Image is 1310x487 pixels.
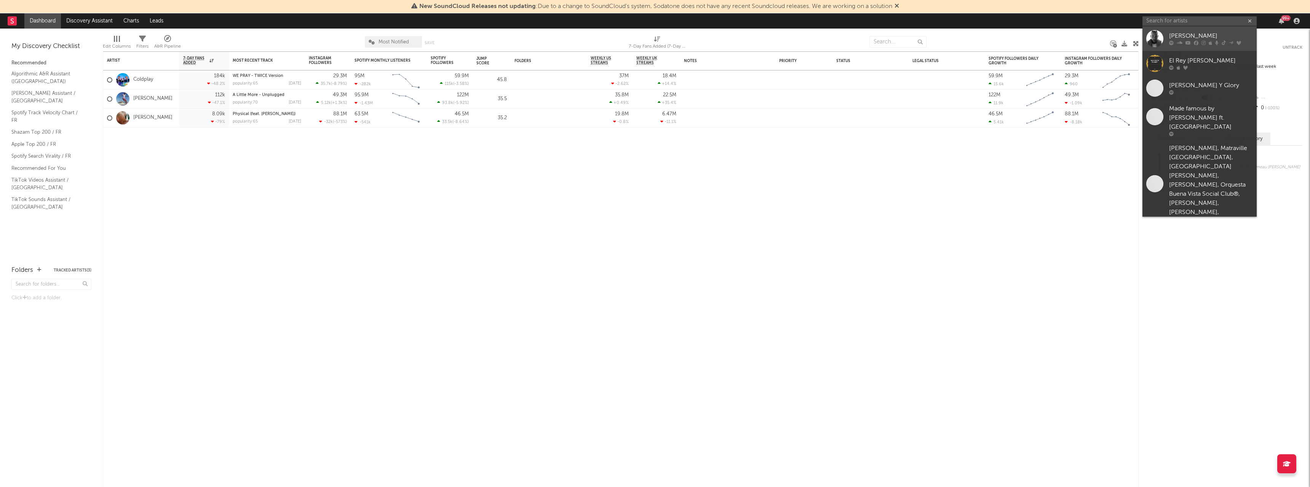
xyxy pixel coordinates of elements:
[437,119,469,124] div: ( )
[437,100,469,105] div: ( )
[454,101,468,105] span: -5.92 %
[289,81,301,86] div: [DATE]
[11,266,33,275] div: Folders
[476,94,507,104] div: 35.5
[333,73,347,78] div: 29.3M
[615,112,629,117] div: 19.8M
[11,42,91,51] div: My Discovery Checklist
[1023,70,1057,89] svg: Chart title
[379,40,409,45] span: Most Notified
[11,70,84,85] a: Algorithmic A&R Assistant ([GEOGRAPHIC_DATA])
[355,58,412,63] div: Spotify Monthly Listeners
[233,74,283,78] a: WE PRAY - TWICE Version
[154,42,181,51] div: A&R Pipeline
[54,268,91,272] button: Tracked Artists(3)
[1065,101,1082,105] div: -1.09k
[333,93,347,97] div: 49.3M
[445,82,453,86] span: 115k
[11,152,84,160] a: Spotify Search Virality / FR
[215,93,225,97] div: 112k
[316,81,347,86] div: ( )
[1279,18,1284,24] button: 99+
[1099,70,1133,89] svg: Chart title
[324,120,333,124] span: -32k
[1099,109,1133,128] svg: Chart title
[133,96,173,102] a: [PERSON_NAME]
[233,93,301,97] div: A Little More - Unplugged
[321,101,331,105] span: 5.12k
[1252,93,1302,103] div: --
[425,41,435,45] button: Save
[1065,112,1078,117] div: 88.1M
[779,59,810,63] div: Priority
[233,112,296,116] a: Physical (feat. [PERSON_NAME])
[591,56,617,65] span: Weekly US Streams
[1169,144,1253,281] div: [PERSON_NAME], Matraville [GEOGRAPHIC_DATA], [GEOGRAPHIC_DATA][PERSON_NAME], [PERSON_NAME], Orque...
[133,77,153,83] a: Coldplay
[389,89,423,109] svg: Chart title
[11,176,84,192] a: TikTok Videos Assistant / [GEOGRAPHIC_DATA]
[989,81,1004,86] div: 15.6k
[11,59,91,68] div: Recommended
[355,93,369,97] div: 95.9M
[233,58,290,63] div: Most Recent Track
[476,113,507,123] div: 35.2
[989,120,1004,125] div: 5.41k
[419,3,892,10] span: : Due to a change to SoundCloud's system, Sodatone does not have any recent Soundcloud releases. ...
[869,36,927,48] input: Search...
[319,119,347,124] div: ( )
[613,119,629,124] div: -0.8 %
[1065,81,1078,86] div: 960
[457,93,469,97] div: 122M
[476,75,507,85] div: 45.8
[454,82,468,86] span: -3.58 %
[11,140,84,148] a: Apple Top 200 / FR
[233,93,284,97] a: A Little More - Unplugged
[103,42,131,51] div: Edit Columns
[1283,44,1302,51] button: Untrack
[355,112,368,117] div: 63.5M
[1169,81,1253,90] div: [PERSON_NAME] Y Glory
[133,115,173,121] a: [PERSON_NAME]
[154,32,181,54] div: A&R Pipeline
[1065,93,1079,97] div: 49.3M
[419,3,536,10] span: New SoundCloud Releases not updating
[103,32,131,54] div: Edit Columns
[1169,104,1253,132] div: Made famous by [PERSON_NAME] ft. [GEOGRAPHIC_DATA]
[61,13,118,29] a: Discovery Assistant
[183,56,208,65] span: 7-Day Fans Added
[895,3,899,10] span: Dismiss
[989,73,1003,78] div: 59.9M
[912,59,962,63] div: Legal Status
[11,195,84,211] a: TikTok Sounds Assistant / [GEOGRAPHIC_DATA]
[1169,32,1253,41] div: [PERSON_NAME]
[11,128,84,136] a: Shazam Top 200 / FR
[11,164,84,172] a: Recommended For You
[321,82,331,86] span: 35.7k
[355,120,371,125] div: -541k
[1142,16,1257,26] input: Search for artists
[662,112,676,117] div: 6.47M
[1142,140,1257,289] a: [PERSON_NAME], Matraville [GEOGRAPHIC_DATA], [GEOGRAPHIC_DATA][PERSON_NAME], [PERSON_NAME], Orque...
[136,42,149,51] div: Filters
[663,93,676,97] div: 22.5M
[11,109,84,124] a: Spotify Track Velocity Chart / FR
[334,120,346,124] span: -573 %
[208,100,225,105] div: -47.1 %
[207,81,225,86] div: -48.2 %
[355,81,371,86] div: -282k
[11,279,91,290] input: Search for folders...
[355,101,373,105] div: -1.43M
[233,74,301,78] div: WE PRAY - TWICE Version
[333,112,347,117] div: 88.1M
[332,82,346,86] span: -8.79 %
[11,89,84,105] a: [PERSON_NAME] Assistant / [GEOGRAPHIC_DATA]
[233,112,301,116] div: Physical (feat. Troye Sivan)
[1023,89,1057,109] svg: Chart title
[289,120,301,124] div: [DATE]
[1169,56,1253,65] div: El Rey [PERSON_NAME]
[455,112,469,117] div: 46.5M
[442,101,453,105] span: 93.8k
[989,112,1003,117] div: 46.5M
[11,294,91,303] div: Click to add a folder.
